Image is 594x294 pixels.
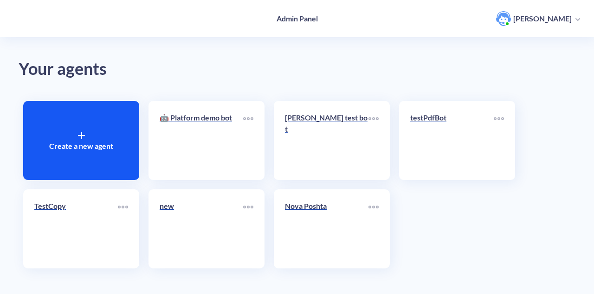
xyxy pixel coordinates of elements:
a: 🤖 Platform demo bot [160,112,243,169]
p: Nova Poshta [285,200,368,212]
button: user photo[PERSON_NAME] [491,10,585,27]
p: TestCopy [34,200,118,212]
p: new [160,200,243,212]
p: testPdfBot [410,112,494,123]
a: new [160,200,243,257]
p: 🤖 Platform demo bot [160,112,243,123]
p: Create a new agent [49,140,113,152]
a: testPdfBot [410,112,494,169]
p: [PERSON_NAME] [513,13,572,24]
a: TestCopy [34,200,118,257]
a: Nova Poshta [285,200,368,257]
div: Your agents [19,56,575,82]
p: [PERSON_NAME] test bot [285,112,368,134]
img: user photo [496,11,511,26]
a: [PERSON_NAME] test bot [285,112,368,169]
h4: Admin Panel [277,14,318,23]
